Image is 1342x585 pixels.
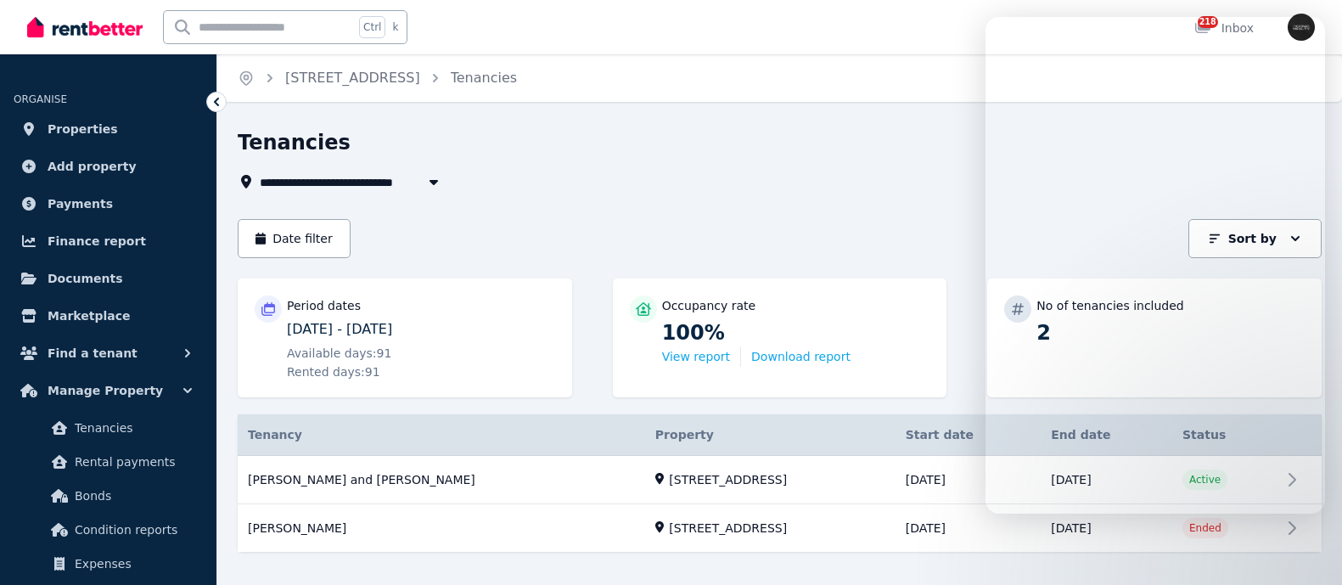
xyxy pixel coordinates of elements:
span: Available days: 91 [287,345,391,362]
span: Tenancies [75,418,189,438]
a: View details for Charlotte Allsopp and Caitlin White [238,456,1322,504]
button: Date filter [238,219,351,258]
th: Start date [896,414,1042,456]
p: 100% [662,319,930,346]
button: Manage Property [14,374,203,408]
span: Properties [48,119,118,139]
span: Rented days: 91 [287,363,380,380]
a: Properties [14,112,203,146]
iframe: Intercom live chat [985,17,1325,514]
span: Condition reports [75,520,189,540]
img: RentBetter [27,14,143,40]
span: Documents [48,268,123,289]
p: [DATE] - [DATE] [287,319,555,340]
span: Finance report [48,231,146,251]
button: Find a tenant [14,336,203,370]
span: 218 [1198,16,1218,28]
a: [STREET_ADDRESS] [285,70,420,86]
span: Manage Property [48,380,163,401]
span: Expenses [75,554,189,574]
p: Occupancy rate [662,297,756,314]
span: Ctrl [359,16,385,38]
a: View details for George Marson [238,505,1322,553]
span: Rental payments [75,452,189,472]
a: Expenses [20,547,196,581]
button: Download report [751,348,851,365]
a: Tenancies [20,411,196,445]
a: Documents [14,262,203,295]
th: Property [645,414,896,456]
a: Rental payments [20,445,196,479]
td: [DATE] [896,504,1042,553]
span: Add property [48,156,137,177]
span: Payments [48,194,113,214]
a: Condition reports [20,513,196,547]
span: ORGANISE [14,93,67,105]
a: Bonds [20,479,196,513]
span: k [392,20,398,34]
img: Iconic Realty Pty Ltd [1288,14,1315,41]
nav: Breadcrumb [217,54,537,102]
a: Finance report [14,224,203,258]
a: Add property [14,149,203,183]
span: Marketplace [48,306,130,326]
h1: Tenancies [238,129,351,156]
button: View report [662,348,730,365]
p: Period dates [287,297,361,314]
span: Tenancy [248,426,302,443]
iframe: Intercom live chat [1284,527,1325,568]
span: Bonds [75,486,189,506]
span: Find a tenant [48,343,138,363]
span: Tenancies [451,68,517,88]
a: Payments [14,187,203,221]
a: Marketplace [14,299,203,333]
